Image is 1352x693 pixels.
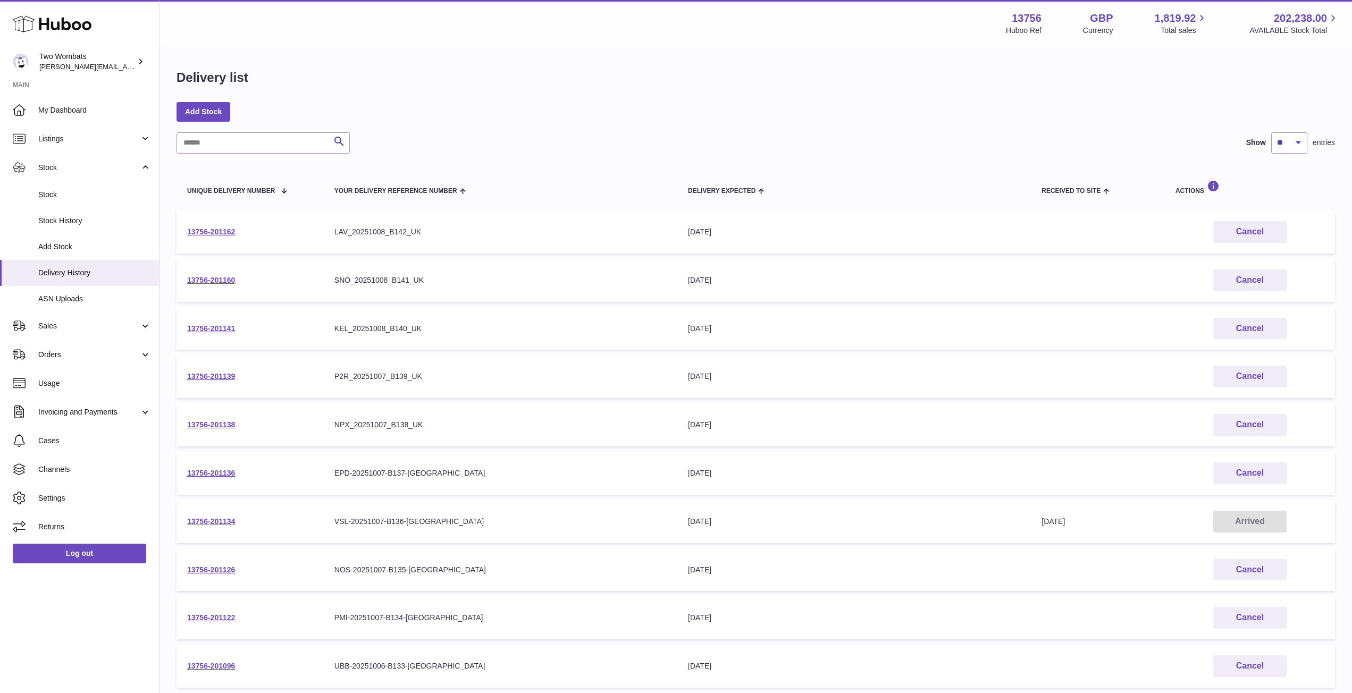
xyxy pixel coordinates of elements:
[38,294,151,304] span: ASN Uploads
[38,378,151,388] span: Usage
[1213,221,1287,243] button: Cancel
[38,407,140,417] span: Invoicing and Payments
[38,268,151,278] span: Delivery History
[38,493,151,503] span: Settings
[688,565,1020,575] div: [DATE]
[13,54,29,70] img: philip.carroll@twowombats.com
[334,661,667,671] div: UBB-20251006-B133-[GEOGRAPHIC_DATA]
[334,613,667,623] div: PMI-20251007-B134-[GEOGRAPHIC_DATA]
[1313,138,1335,148] span: entries
[334,468,667,478] div: EPD-20251007-B137-[GEOGRAPHIC_DATA]
[38,134,140,144] span: Listings
[187,227,235,236] a: 13756-201162
[1175,180,1324,195] div: Actions
[1161,26,1208,36] span: Total sales
[13,544,146,563] a: Log out
[38,522,151,532] span: Returns
[177,102,230,121] a: Add Stock
[38,350,140,360] span: Orders
[187,420,235,429] a: 13756-201138
[187,613,235,622] a: 13756-201122
[688,275,1020,285] div: [DATE]
[334,371,667,382] div: P2R_20251007_B139_UK
[1213,559,1287,581] button: Cancel
[1042,188,1101,195] span: Received to Site
[38,436,151,446] span: Cases
[334,517,667,527] div: VSL-20251007-B136-[GEOGRAPHIC_DATA]
[187,517,235,526] a: 13756-201134
[38,464,151,475] span: Channels
[688,468,1020,478] div: [DATE]
[1006,26,1042,36] div: Huboo Ref
[1213,414,1287,436] button: Cancel
[1274,11,1327,26] span: 202,238.00
[334,324,667,334] div: KEL_20251008_B140_UK
[1213,318,1287,340] button: Cancel
[38,190,151,200] span: Stock
[1012,11,1042,26] strong: 13756
[38,163,140,173] span: Stock
[1213,366,1287,387] button: Cancel
[688,420,1020,430] div: [DATE]
[38,242,151,252] span: Add Stock
[1249,11,1339,36] a: 202,238.00 AVAILABLE Stock Total
[1042,517,1065,526] span: [DATE]
[1083,26,1113,36] div: Currency
[1249,26,1339,36] span: AVAILABLE Stock Total
[1213,607,1287,629] button: Cancel
[187,188,275,195] span: Unique Delivery Number
[187,324,235,333] a: 13756-201141
[1213,462,1287,484] button: Cancel
[688,188,755,195] span: Delivery Expected
[688,324,1020,334] div: [DATE]
[1155,11,1196,26] span: 1,819.92
[1090,11,1113,26] strong: GBP
[334,275,667,285] div: SNO_20251008_B141_UK
[334,565,667,575] div: NOS-20251007-B135-[GEOGRAPHIC_DATA]
[1213,655,1287,677] button: Cancel
[187,469,235,477] a: 13756-201136
[187,372,235,381] a: 13756-201139
[688,613,1020,623] div: [DATE]
[334,227,667,237] div: LAV_20251008_B142_UK
[38,321,140,331] span: Sales
[39,62,270,71] span: [PERSON_NAME][EMAIL_ADDRESS][PERSON_NAME][DOMAIN_NAME]
[688,227,1020,237] div: [DATE]
[187,276,235,284] a: 13756-201160
[187,662,235,670] a: 13756-201096
[688,371,1020,382] div: [DATE]
[334,420,667,430] div: NPX_20251007_B138_UK
[1155,11,1208,36] a: 1,819.92 Total sales
[688,517,1020,527] div: [DATE]
[1213,269,1287,291] button: Cancel
[334,188,457,195] span: Your Delivery Reference Number
[177,69,248,86] h1: Delivery list
[688,661,1020,671] div: [DATE]
[1246,138,1266,148] label: Show
[38,216,151,226] span: Stock History
[187,565,235,574] a: 13756-201126
[39,52,135,72] div: Two Wombats
[38,105,151,115] span: My Dashboard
